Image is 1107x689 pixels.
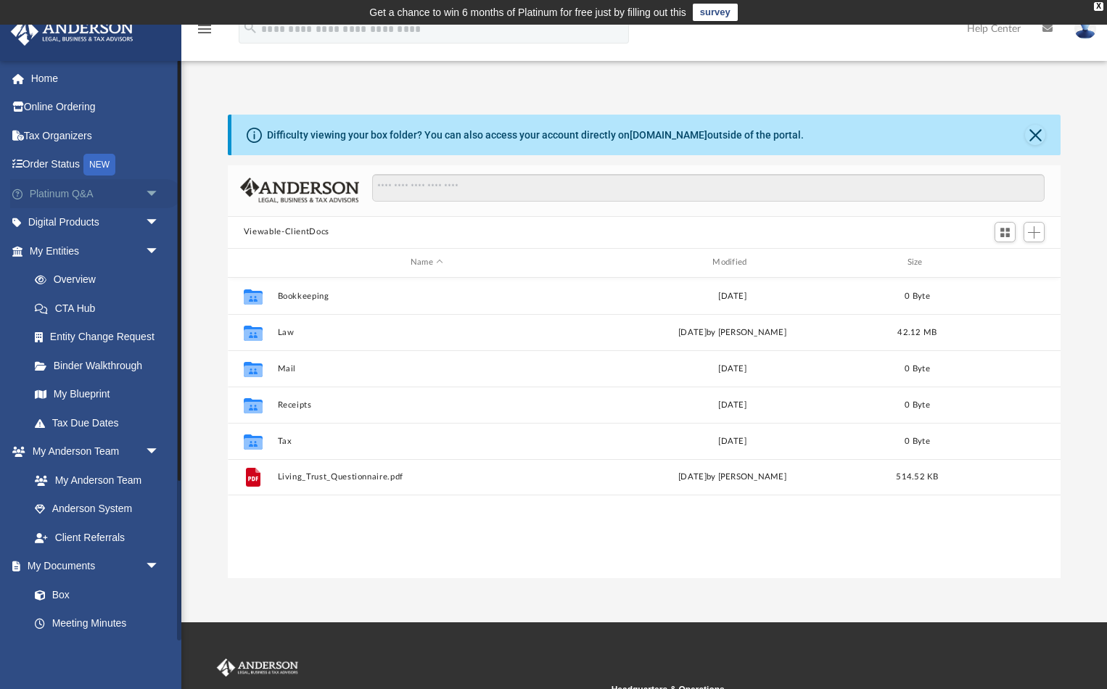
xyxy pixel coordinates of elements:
a: Entity Change Request [20,323,181,352]
button: Add [1024,222,1045,242]
a: My Entitiesarrow_drop_down [10,236,181,265]
div: NEW [83,154,115,176]
a: menu [196,28,213,38]
a: Online Ordering [10,93,181,122]
a: survey [693,4,738,21]
a: Tax Organizers [10,121,181,150]
button: Law [277,327,576,337]
a: Forms Library [20,638,167,667]
div: id [234,256,271,269]
span: 0 Byte [905,364,930,372]
button: Close [1025,125,1045,145]
a: [DOMAIN_NAME] [630,129,707,141]
button: Bookkeeping [277,291,576,300]
span: arrow_drop_down [145,208,174,238]
img: User Pic [1074,18,1096,39]
a: Platinum Q&Aarrow_drop_down [10,179,181,208]
button: Switch to Grid View [995,222,1016,242]
a: My Documentsarrow_drop_down [10,552,174,581]
div: Modified [583,256,882,269]
div: [DATE] by [PERSON_NAME] [583,326,881,339]
div: [DATE] [583,434,881,447]
div: Get a chance to win 6 months of Platinum for free just by filling out this [369,4,686,21]
a: Client Referrals [20,523,174,552]
button: Receipts [277,400,576,409]
div: id [952,256,1054,269]
span: arrow_drop_down [145,437,174,467]
div: [DATE] by [PERSON_NAME] [583,471,881,484]
span: 514.52 KB [896,473,938,481]
a: Order StatusNEW [10,150,181,180]
div: Size [888,256,946,269]
a: Digital Productsarrow_drop_down [10,208,181,237]
span: arrow_drop_down [145,552,174,582]
div: [DATE] [583,362,881,375]
input: Search files and folders [372,174,1045,202]
button: Mail [277,363,576,373]
a: Home [10,64,181,93]
i: search [242,20,258,36]
span: arrow_drop_down [145,236,174,266]
a: Overview [20,265,181,294]
div: [DATE] [583,398,881,411]
span: 0 Byte [905,292,930,300]
a: My Blueprint [20,380,174,409]
button: Tax [277,436,576,445]
a: My Anderson Teamarrow_drop_down [10,437,174,466]
span: 0 Byte [905,400,930,408]
a: CTA Hub [20,294,181,323]
div: [DATE] [583,289,881,302]
button: Living_Trust_Questionnaire.pdf [277,472,576,482]
a: Tax Due Dates [20,408,181,437]
img: Anderson Advisors Platinum Portal [214,659,301,677]
div: close [1094,2,1103,11]
button: Viewable-ClientDocs [244,226,329,239]
a: My Anderson Team [20,466,167,495]
div: Difficulty viewing your box folder? You can also access your account directly on outside of the p... [267,128,804,143]
a: Meeting Minutes [20,609,174,638]
div: grid [228,278,1061,579]
a: Anderson System [20,495,174,524]
i: menu [196,20,213,38]
div: Name [276,256,576,269]
a: Binder Walkthrough [20,351,181,380]
a: Box [20,580,167,609]
span: arrow_drop_down [145,179,174,209]
span: 0 Byte [905,437,930,445]
span: 42.12 MB [897,328,937,336]
img: Anderson Advisors Platinum Portal [7,17,138,46]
